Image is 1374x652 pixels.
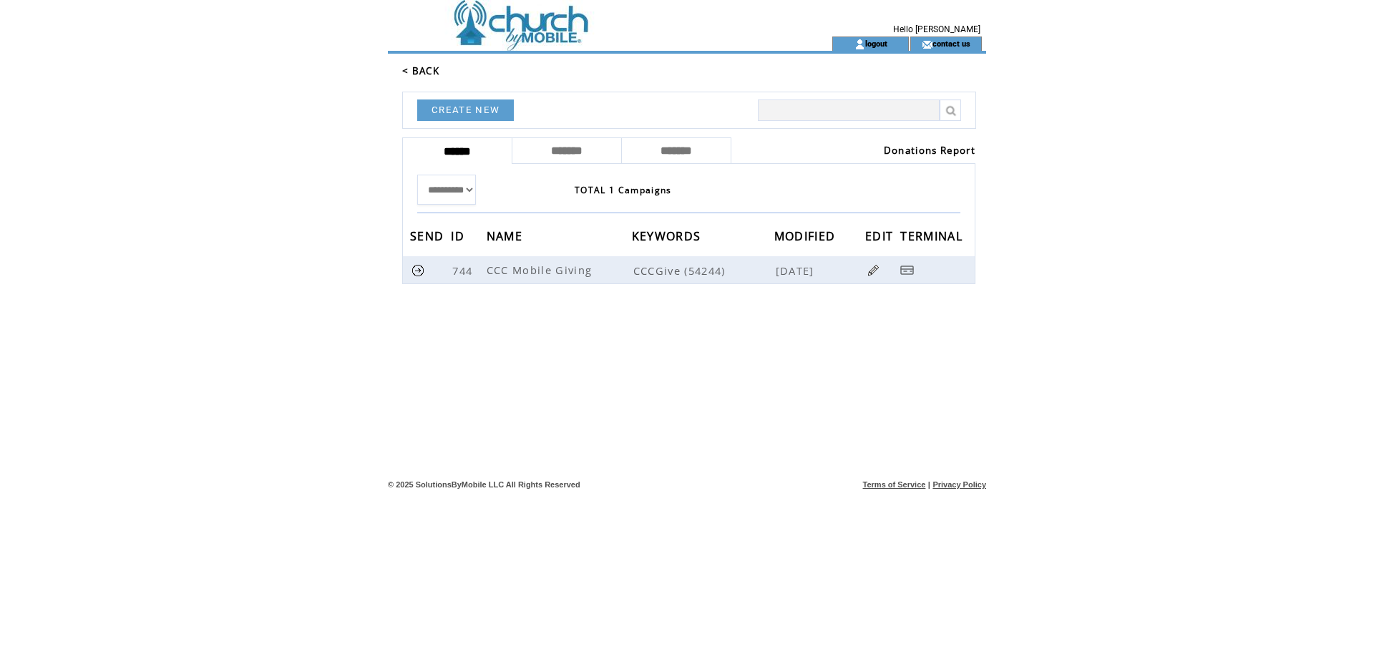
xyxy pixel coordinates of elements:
[774,231,839,240] a: MODIFIED
[884,144,975,157] a: Donations Report
[487,225,526,251] span: NAME
[487,263,596,277] span: CCC Mobile Giving
[922,39,932,50] img: contact_us_icon.gif
[451,231,468,240] a: ID
[854,39,865,50] img: account_icon.gif
[928,480,930,489] span: |
[388,480,580,489] span: © 2025 SolutionsByMobile LLC All Rights Reserved
[865,225,897,251] span: EDIT
[900,225,966,251] span: TERMINAL
[932,480,986,489] a: Privacy Policy
[575,184,672,196] span: TOTAL 1 Campaigns
[417,99,514,121] a: CREATE NEW
[893,24,980,34] span: Hello [PERSON_NAME]
[633,263,773,278] span: CCCGive (54244)
[865,39,887,48] a: logout
[632,231,705,240] a: KEYWORDS
[452,263,476,278] span: 744
[932,39,970,48] a: contact us
[410,225,447,251] span: SEND
[863,480,926,489] a: Terms of Service
[776,263,818,278] span: [DATE]
[487,231,526,240] a: NAME
[632,225,705,251] span: KEYWORDS
[774,225,839,251] span: MODIFIED
[451,225,468,251] span: ID
[402,64,439,77] a: < BACK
